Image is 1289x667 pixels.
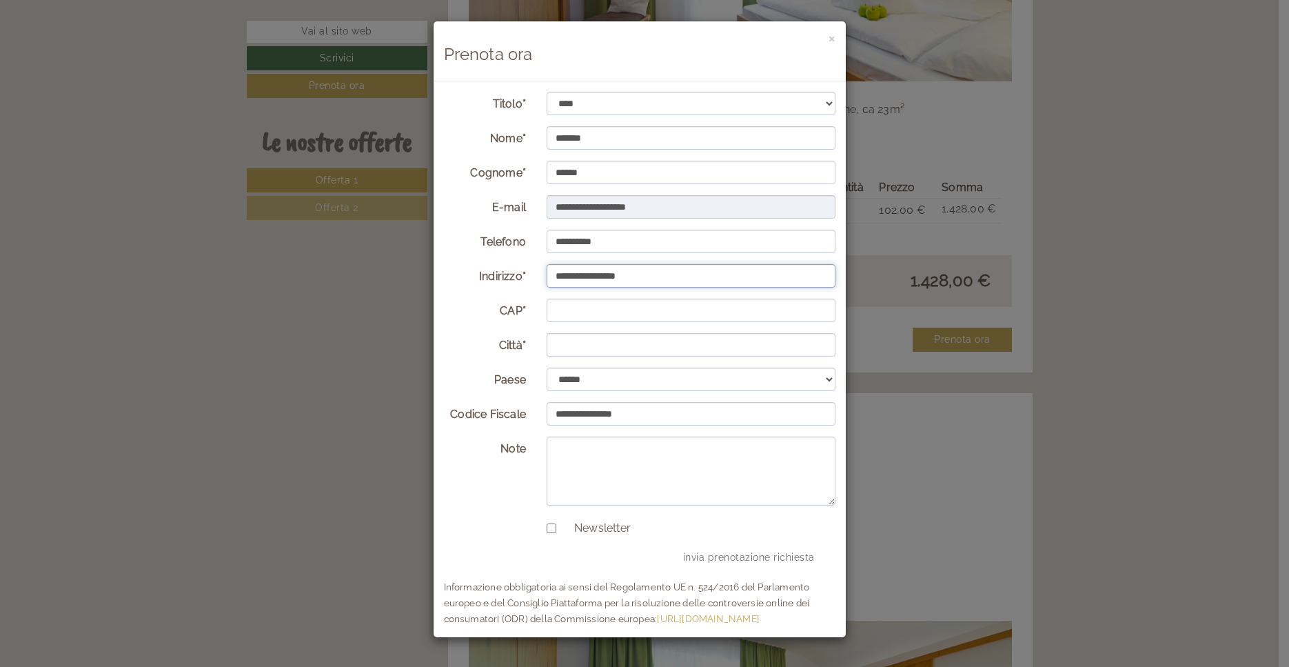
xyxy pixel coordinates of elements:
label: Titolo* [434,92,537,112]
label: Telefono [434,230,537,250]
a: [URL][DOMAIN_NAME] [657,613,760,624]
small: Informazione obbligatoria ai sensi del Regolamento UE n. 524/2016 del Parlamento europeo e del Co... [444,581,810,624]
label: E-mail [434,195,537,216]
label: Nome* [434,126,537,147]
label: Paese [434,368,537,388]
label: Note [434,437,537,457]
h3: Prenota ora [444,46,835,63]
button: invia prenotazione richiesta [662,547,835,569]
label: Cognome* [434,161,537,181]
label: Codice Fiscale [434,402,537,423]
label: Città* [434,333,537,354]
label: Newsletter [560,521,631,537]
label: Indirizzo* [434,264,537,285]
button: × [829,30,835,45]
